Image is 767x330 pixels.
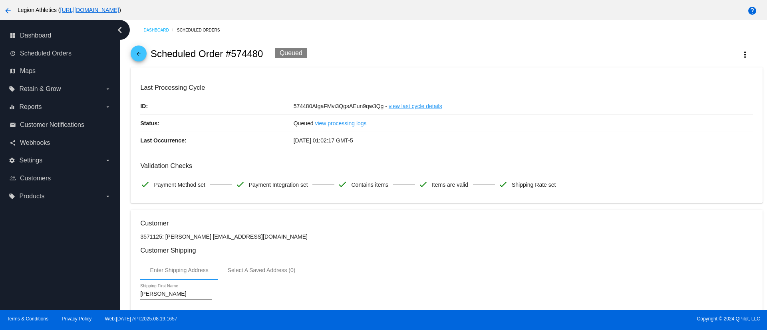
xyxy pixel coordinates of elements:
[20,121,84,128] span: Customer Notifications
[20,175,51,182] span: Customers
[154,176,205,193] span: Payment Method set
[62,316,92,322] a: Privacy Policy
[3,6,13,16] mat-icon: arrow_back
[10,32,16,39] i: dashboard
[390,316,760,322] span: Copyright © 2024 QPilot, LLC
[432,176,468,193] span: Items are valid
[140,98,293,115] p: ID:
[19,193,44,200] span: Products
[747,6,757,16] mat-icon: help
[249,176,308,193] span: Payment Integration set
[740,50,750,59] mat-icon: more_vert
[275,48,307,58] div: Queued
[105,86,111,92] i: arrow_drop_down
[498,180,508,189] mat-icon: check
[19,85,61,93] span: Retain & Grow
[10,175,16,182] i: people_outline
[19,157,42,164] span: Settings
[105,157,111,164] i: arrow_drop_down
[20,67,36,75] span: Maps
[338,180,347,189] mat-icon: check
[10,29,111,42] a: dashboard Dashboard
[9,86,15,92] i: local_offer
[10,122,16,128] i: email
[105,316,177,322] a: Web:[DATE] API:2025.08.19.1657
[235,180,245,189] mat-icon: check
[140,162,753,170] h3: Validation Checks
[113,24,126,36] i: chevron_left
[9,157,15,164] i: settings
[351,176,388,193] span: Contains items
[315,115,366,132] a: view processing logs
[19,103,42,111] span: Reports
[140,132,293,149] p: Last Occurrence:
[140,233,753,240] p: 3571125: [PERSON_NAME] [EMAIL_ADDRESS][DOMAIN_NAME]
[140,291,212,297] input: Shipping First Name
[18,7,121,13] span: Legion Athletics ( )
[140,180,150,189] mat-icon: check
[140,84,753,91] h3: Last Processing Cycle
[10,119,111,131] a: email Customer Notifications
[134,51,143,61] mat-icon: arrow_back
[140,115,293,132] p: Status:
[20,139,50,146] span: Webhooks
[9,104,15,110] i: equalizer
[143,24,177,36] a: Dashboard
[7,316,48,322] a: Terms & Conditions
[105,193,111,200] i: arrow_drop_down
[140,219,753,227] h3: Customer
[9,193,15,200] i: local_offer
[294,120,314,126] span: Queued
[177,24,227,36] a: Scheduled Orders
[151,48,263,59] h2: Scheduled Order #574480
[60,7,119,13] a: [URL][DOMAIN_NAME]
[389,98,442,115] a: view last cycle details
[294,137,353,144] span: [DATE] 01:02:17 GMT-5
[10,47,111,60] a: update Scheduled Orders
[140,247,753,254] h3: Customer Shipping
[10,65,111,77] a: map Maps
[20,32,51,39] span: Dashboard
[10,68,16,74] i: map
[10,50,16,57] i: update
[20,50,72,57] span: Scheduled Orders
[294,103,387,109] span: 574480AIgaFMvi3QgsAEun9qw3Qg -
[512,176,556,193] span: Shipping Rate set
[418,180,428,189] mat-icon: check
[10,136,111,149] a: share Webhooks
[10,172,111,185] a: people_outline Customers
[228,267,296,273] div: Select A Saved Address (0)
[10,140,16,146] i: share
[150,267,208,273] div: Enter Shipping Address
[105,104,111,110] i: arrow_drop_down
